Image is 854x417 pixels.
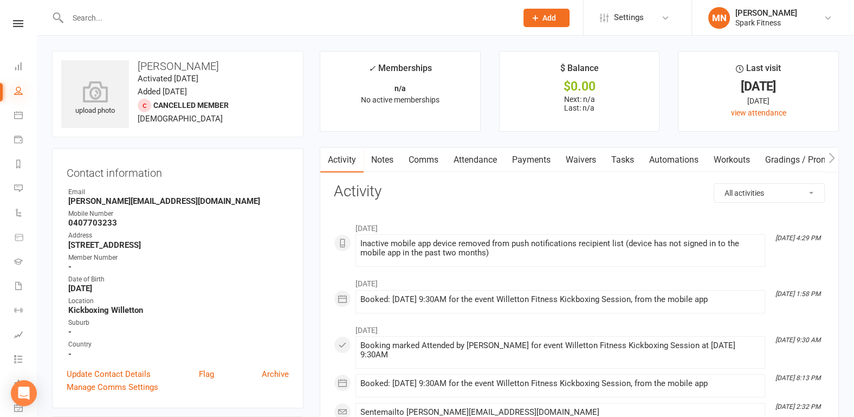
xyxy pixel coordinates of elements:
a: Workouts [706,147,758,172]
div: $ Balance [560,61,599,81]
div: [DATE] [688,95,829,107]
div: Location [68,296,289,306]
strong: Kickboxing Willetton [68,305,289,315]
div: Booked: [DATE] 9:30AM for the event Willetton Fitness Kickboxing Session, from the mobile app [360,379,760,388]
a: Product Sales [14,226,36,251]
a: Calendar [14,104,36,129]
span: No active memberships [361,95,439,104]
span: Add [542,14,556,22]
strong: - [68,349,289,359]
a: Dashboard [14,55,36,80]
div: Memberships [368,61,432,81]
i: [DATE] 2:32 PM [775,403,820,410]
button: Add [523,9,570,27]
a: Flag [199,368,214,381]
h3: Activity [334,183,825,200]
li: [DATE] [334,217,825,234]
span: Sent email to [PERSON_NAME][EMAIL_ADDRESS][DOMAIN_NAME] [360,407,599,417]
li: [DATE] [334,272,825,290]
h3: Contact information [67,163,289,179]
div: Member Number [68,253,289,263]
div: MN [708,7,730,29]
a: Automations [642,147,706,172]
div: Email [68,187,289,197]
time: Added [DATE] [138,87,187,97]
li: [DATE] [334,319,825,336]
i: [DATE] 8:13 PM [775,374,820,382]
div: Booking marked Attended by [PERSON_NAME] for event Willetton Fitness Kickboxing Session at [DATE]... [360,341,760,360]
strong: - [68,262,289,272]
a: Reports [14,153,36,177]
div: Date of Birth [68,274,289,285]
strong: n/a [394,84,406,93]
strong: [DATE] [68,284,289,293]
div: Open Intercom Messenger [11,380,37,406]
a: People [14,80,36,104]
a: What's New [14,373,36,397]
i: ✓ [368,63,376,74]
div: Suburb [68,318,289,328]
div: Country [68,339,289,350]
a: Attendance [446,147,504,172]
a: Comms [401,147,446,172]
a: view attendance [731,108,786,117]
a: Activity [320,147,364,172]
div: upload photo [61,81,129,117]
span: Cancelled member [153,101,229,110]
i: [DATE] 1:58 PM [775,290,820,298]
div: Address [68,230,289,241]
div: $0.00 [509,81,650,92]
time: Activated [DATE] [138,74,198,84]
p: Next: n/a Last: n/a [509,95,650,112]
strong: 0407703233 [68,218,289,228]
div: Inactive mobile app device removed from push notifications recipient list (device has not signed ... [360,239,760,258]
input: Search... [64,10,509,25]
div: [PERSON_NAME] [735,8,797,18]
a: Update Contact Details [67,368,151,381]
h3: [PERSON_NAME] [61,60,294,72]
a: Payments [14,129,36,153]
div: Last visit [736,61,781,81]
i: [DATE] 4:29 PM [775,234,820,242]
div: Spark Fitness [735,18,797,28]
div: Booked: [DATE] 9:30AM for the event Willetton Fitness Kickboxing Session, from the mobile app [360,295,760,304]
a: Notes [364,147,401,172]
div: Mobile Number [68,209,289,219]
strong: - [68,327,289,337]
a: Manage Comms Settings [67,381,158,394]
strong: [STREET_ADDRESS] [68,240,289,250]
a: Payments [504,147,558,172]
a: Assessments [14,324,36,348]
i: [DATE] 9:30 AM [775,336,820,344]
div: [DATE] [688,81,829,92]
span: Settings [614,5,644,30]
span: [DEMOGRAPHIC_DATA] [138,114,223,124]
a: Archive [262,368,289,381]
strong: [PERSON_NAME][EMAIL_ADDRESS][DOMAIN_NAME] [68,196,289,206]
a: Waivers [558,147,604,172]
a: Tasks [604,147,642,172]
